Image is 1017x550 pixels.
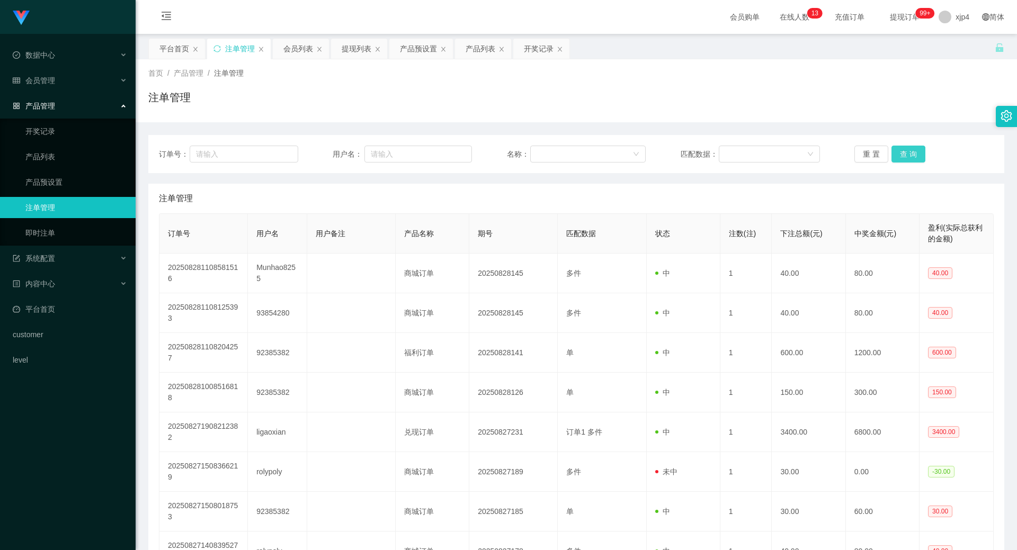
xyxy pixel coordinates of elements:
i: 图标: close [316,46,323,52]
sup: 13 [807,8,823,19]
span: 单 [566,507,574,516]
span: 中 [655,388,670,396]
span: 用户备注 [316,229,345,238]
td: 1 [720,492,772,531]
td: 1 [720,333,772,373]
td: 80.00 [846,293,920,333]
i: 图标: close [557,46,563,52]
span: 40.00 [928,267,952,279]
span: 多件 [566,309,581,317]
div: 产品预设置 [400,39,437,59]
span: 内容中心 [13,279,55,288]
span: 提现订单 [885,13,925,21]
i: 图标: close [258,46,264,52]
td: 0.00 [846,452,920,492]
td: 20250827185 [469,492,558,531]
td: 93854280 [248,293,307,333]
span: 未中 [655,467,677,476]
td: 商城订单 [396,452,469,492]
td: 20250827231 [469,412,558,452]
span: 单 [566,388,574,396]
div: 产品列表 [466,39,495,59]
span: -30.00 [928,466,954,477]
p: 1 [811,8,815,19]
span: / [167,69,169,77]
button: 重 置 [854,146,888,163]
td: 60.00 [846,492,920,531]
a: 图标: dashboard平台首页 [13,299,127,320]
span: 中 [655,507,670,516]
td: 20250828126 [469,373,558,412]
td: 202508281108125393 [159,293,248,333]
td: 202508271508366219 [159,452,248,492]
td: 92385382 [248,333,307,373]
td: 92385382 [248,373,307,412]
a: 即时注单 [25,222,127,244]
i: 图标: menu-fold [148,1,184,34]
span: 单 [566,348,574,357]
span: 首页 [148,69,163,77]
td: 1200.00 [846,333,920,373]
span: 状态 [655,229,670,238]
td: 40.00 [772,293,845,333]
td: 20250827189 [469,452,558,492]
i: 图标: down [633,151,639,158]
img: logo.9652507e.png [13,11,30,25]
span: 中 [655,269,670,277]
sup: 224 [915,8,934,19]
span: 多件 [566,467,581,476]
td: 30.00 [772,492,845,531]
div: 会员列表 [283,39,313,59]
span: 40.00 [928,307,952,319]
i: 图标: appstore-o [13,102,20,110]
td: 202508281108581516 [159,254,248,293]
i: 图标: check-circle-o [13,51,20,59]
i: 图标: down [807,151,814,158]
td: 202508281108204257 [159,333,248,373]
i: 图标: close [498,46,505,52]
td: 30.00 [772,452,845,492]
span: 30.00 [928,506,952,517]
span: 产品名称 [404,229,434,238]
i: 图标: close [192,46,199,52]
a: 开奖记录 [25,121,127,142]
span: 注数(注) [729,229,756,238]
span: 150.00 [928,386,956,398]
p: 3 [815,8,818,19]
td: 20250828145 [469,254,558,293]
i: 图标: close [440,46,447,52]
span: 订单1 多件 [566,428,602,436]
i: 图标: table [13,77,20,84]
span: 会员管理 [13,76,55,85]
i: 图标: form [13,255,20,262]
span: 下注总额(元) [780,229,822,238]
td: 20250828145 [469,293,558,333]
td: ligaoxian [248,412,307,452]
input: 请输入 [364,146,472,163]
span: 中奖金额(元) [854,229,896,238]
td: 商城订单 [396,254,469,293]
span: 订单号： [159,149,190,160]
td: 1 [720,373,772,412]
td: 商城订单 [396,293,469,333]
i: 图标: close [374,46,381,52]
div: 平台首页 [159,39,189,59]
div: 开奖记录 [524,39,554,59]
i: 图标: profile [13,280,20,287]
span: 用户名： [333,149,364,160]
span: 匹配数据 [566,229,596,238]
span: 在线人数 [774,13,815,21]
td: 1 [720,254,772,293]
button: 查 询 [891,146,925,163]
a: 注单管理 [25,197,127,218]
td: 1 [720,412,772,452]
span: 订单号 [168,229,190,238]
span: 名称： [507,149,530,160]
span: 期号 [478,229,493,238]
i: 图标: global [982,13,989,21]
span: 600.00 [928,347,956,358]
span: 中 [655,428,670,436]
div: 注单管理 [225,39,255,59]
span: / [208,69,210,77]
span: 注单管理 [214,69,244,77]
